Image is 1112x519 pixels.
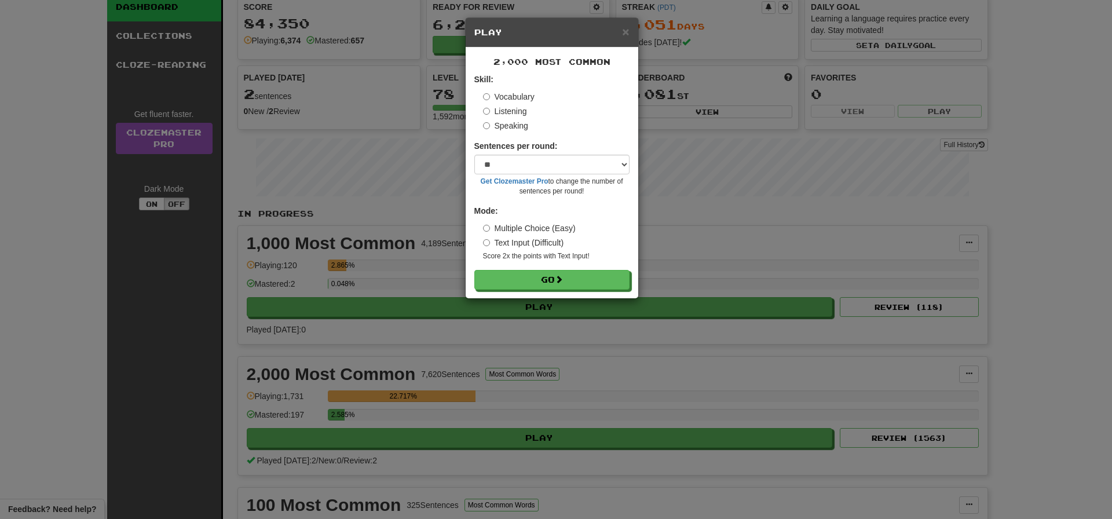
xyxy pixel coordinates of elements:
label: Multiple Choice (Easy) [483,222,576,234]
button: Go [474,270,630,290]
input: Vocabulary [483,93,490,100]
a: Get Clozemaster Pro [481,177,548,185]
strong: Mode: [474,206,498,215]
button: Close [622,25,629,38]
input: Speaking [483,122,490,129]
label: Text Input (Difficult) [483,237,564,248]
strong: Skill: [474,75,493,84]
label: Listening [483,105,527,117]
input: Listening [483,108,490,115]
span: × [622,25,629,38]
span: 2,000 Most Common [493,57,610,67]
h5: Play [474,27,630,38]
label: Speaking [483,120,528,131]
label: Vocabulary [483,91,535,103]
small: Score 2x the points with Text Input ! [483,251,630,261]
input: Text Input (Difficult) [483,239,490,246]
small: to change the number of sentences per round! [474,177,630,196]
input: Multiple Choice (Easy) [483,225,490,232]
label: Sentences per round: [474,140,558,152]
